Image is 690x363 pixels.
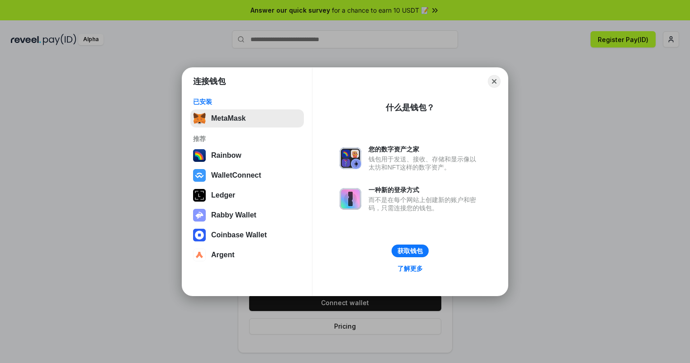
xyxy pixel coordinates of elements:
div: 钱包用于发送、接收、存储和显示像以太坊和NFT这样的数字资产。 [369,155,481,171]
div: 推荐 [193,135,301,143]
button: Argent [190,246,304,264]
div: 了解更多 [397,264,423,273]
button: Rabby Wallet [190,206,304,224]
img: svg+xml,%3Csvg%20width%3D%2228%22%20height%3D%2228%22%20viewBox%3D%220%200%2028%2028%22%20fill%3D... [193,169,206,182]
div: Coinbase Wallet [211,231,267,239]
div: 而不是在每个网站上创建新的账户和密码，只需连接您的钱包。 [369,196,481,212]
img: svg+xml,%3Csvg%20xmlns%3D%22http%3A%2F%2Fwww.w3.org%2F2000%2Fsvg%22%20width%3D%2228%22%20height%3... [193,189,206,202]
div: Ledger [211,191,235,199]
div: WalletConnect [211,171,261,179]
button: 获取钱包 [392,245,429,257]
div: Argent [211,251,235,259]
button: Close [488,75,501,88]
div: 什么是钱包？ [386,102,435,113]
img: svg+xml,%3Csvg%20xmlns%3D%22http%3A%2F%2Fwww.w3.org%2F2000%2Fsvg%22%20fill%3D%22none%22%20viewBox... [340,147,361,169]
div: Rainbow [211,151,241,160]
a: 了解更多 [392,263,428,274]
img: svg+xml,%3Csvg%20width%3D%2228%22%20height%3D%2228%22%20viewBox%3D%220%200%2028%2028%22%20fill%3D... [193,249,206,261]
button: WalletConnect [190,166,304,184]
button: Ledger [190,186,304,204]
img: svg+xml,%3Csvg%20fill%3D%22none%22%20height%3D%2233%22%20viewBox%3D%220%200%2035%2033%22%20width%... [193,112,206,125]
div: 您的数字资产之家 [369,145,481,153]
div: MetaMask [211,114,246,123]
div: 获取钱包 [397,247,423,255]
img: svg+xml,%3Csvg%20width%3D%22120%22%20height%3D%22120%22%20viewBox%3D%220%200%20120%20120%22%20fil... [193,149,206,162]
img: svg+xml,%3Csvg%20xmlns%3D%22http%3A%2F%2Fwww.w3.org%2F2000%2Fsvg%22%20fill%3D%22none%22%20viewBox... [340,188,361,210]
div: Rabby Wallet [211,211,256,219]
div: 一种新的登录方式 [369,186,481,194]
button: MetaMask [190,109,304,127]
img: svg+xml,%3Csvg%20width%3D%2228%22%20height%3D%2228%22%20viewBox%3D%220%200%2028%2028%22%20fill%3D... [193,229,206,241]
button: Rainbow [190,146,304,165]
img: svg+xml,%3Csvg%20xmlns%3D%22http%3A%2F%2Fwww.w3.org%2F2000%2Fsvg%22%20fill%3D%22none%22%20viewBox... [193,209,206,222]
button: Coinbase Wallet [190,226,304,244]
h1: 连接钱包 [193,76,226,87]
div: 已安装 [193,98,301,106]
